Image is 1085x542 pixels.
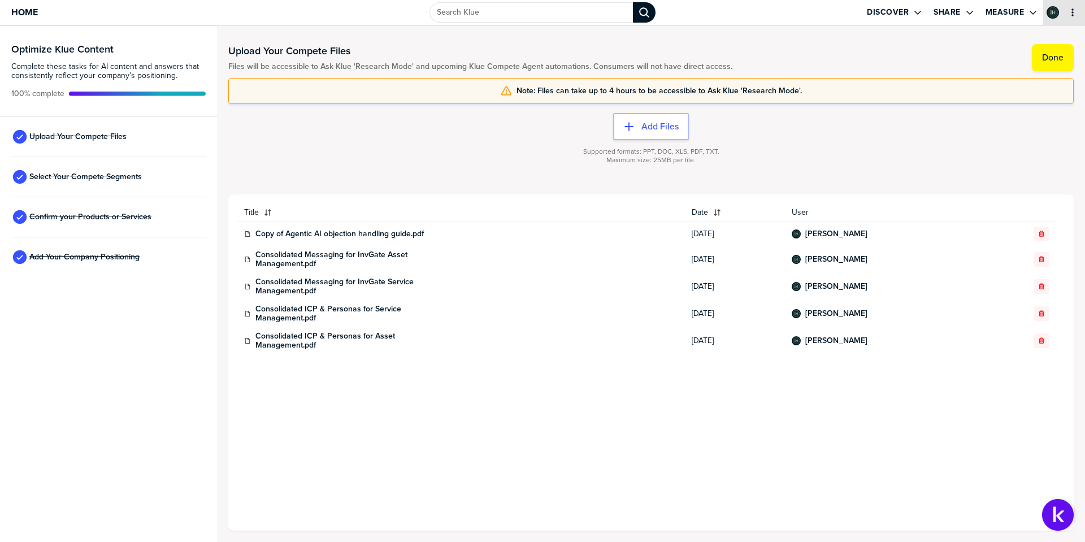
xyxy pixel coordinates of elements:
[792,255,801,264] div: Ignacio Harriague
[1045,5,1060,20] a: Edit Profile
[29,132,127,141] span: Upload Your Compete Files
[692,229,778,239] span: [DATE]
[1042,52,1064,63] label: Done
[429,2,633,23] input: Search Klue
[228,62,732,71] span: Files will be accessible to Ask Klue 'Research Mode' and upcoming Klue Compete Agent automations....
[692,309,778,318] span: [DATE]
[255,277,425,296] a: Consolidated Messaging for InvGate Service Management.pdf
[793,256,800,263] img: c20e9a7e3468009ed18863818c11dd2a-sml.png
[613,113,689,140] button: Add Files
[805,229,867,239] a: [PERSON_NAME]
[633,2,656,23] div: Search Klue
[792,229,801,239] div: Ignacio Harriague
[685,203,785,222] button: Date
[255,305,425,323] a: Consolidated ICP & Personas for Service Management.pdf
[793,310,800,317] img: c20e9a7e3468009ed18863818c11dd2a-sml.png
[934,7,961,18] label: Share
[255,229,424,239] a: Copy of Agentic AI objection handling guide.pdf
[867,7,909,18] label: Discover
[255,250,425,268] a: Consolidated Messaging for InvGate Asset Management.pdf
[29,172,142,181] span: Select Your Compete Segments
[583,148,719,156] span: Supported formats: PPT, DOC, XLS, PDF, TXT.
[517,86,802,96] span: Note: Files can take up to 4 hours to be accessible to Ask Klue 'Research Mode'.
[244,208,259,217] span: Title
[805,309,867,318] a: [PERSON_NAME]
[692,208,708,217] span: Date
[692,255,778,264] span: [DATE]
[692,336,778,345] span: [DATE]
[606,156,696,164] span: Maximum size: 25MB per file.
[793,283,800,290] img: c20e9a7e3468009ed18863818c11dd2a-sml.png
[11,7,38,17] span: Home
[11,89,64,98] span: Active
[986,7,1025,18] label: Measure
[792,282,801,291] div: Ignacio Harriague
[692,282,778,291] span: [DATE]
[792,309,801,318] div: Ignacio Harriague
[237,203,685,222] button: Title
[11,44,206,54] h3: Optimize Klue Content
[1032,44,1074,71] button: Done
[255,332,425,350] a: Consolidated ICP & Personas for Asset Management.pdf
[1042,499,1074,531] button: Open Support Center
[792,336,801,345] div: Ignacio Harriague
[228,44,732,58] h1: Upload Your Compete Files
[1048,7,1058,18] img: c20e9a7e3468009ed18863818c11dd2a-sml.png
[805,255,867,264] a: [PERSON_NAME]
[805,336,867,345] a: [PERSON_NAME]
[29,253,140,262] span: Add Your Company Positioning
[793,231,800,237] img: c20e9a7e3468009ed18863818c11dd2a-sml.png
[29,213,151,222] span: Confirm your Products or Services
[793,337,800,344] img: c20e9a7e3468009ed18863818c11dd2a-sml.png
[641,121,679,132] label: Add Files
[11,62,206,80] span: Complete these tasks for AI content and answers that consistently reflect your company’s position...
[792,208,984,217] span: User
[1047,6,1059,19] div: Ignacio Harriague
[805,282,867,291] a: [PERSON_NAME]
